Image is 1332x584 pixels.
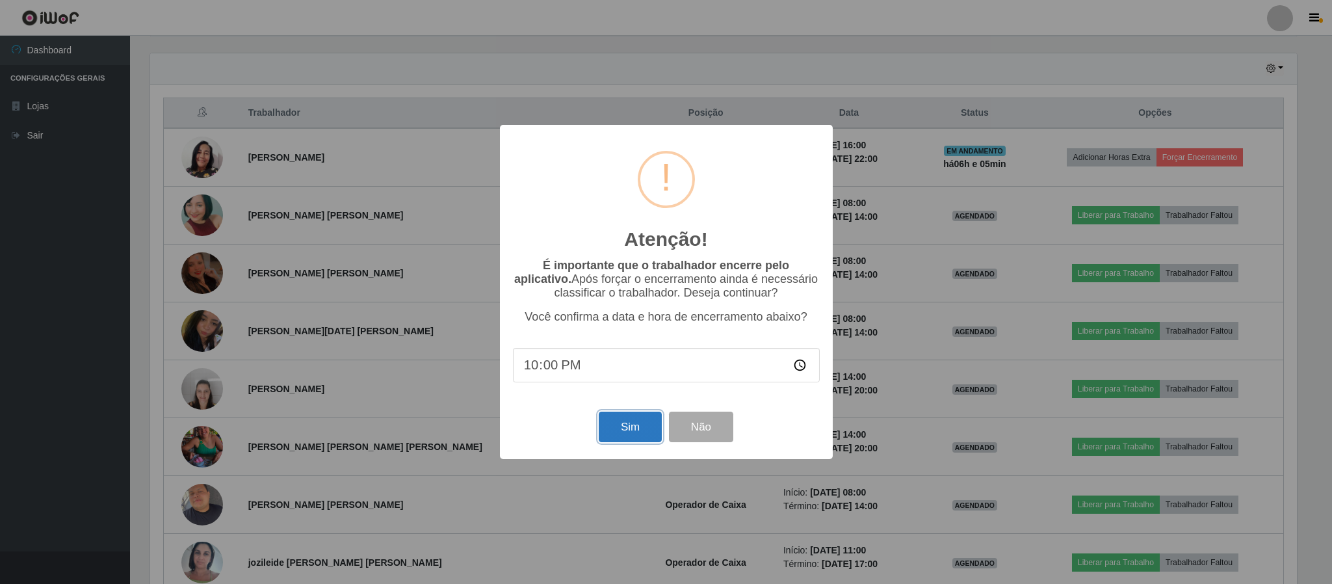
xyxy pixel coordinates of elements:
p: Após forçar o encerramento ainda é necessário classificar o trabalhador. Deseja continuar? [513,259,820,300]
b: É importante que o trabalhador encerre pelo aplicativo. [514,259,789,285]
button: Não [669,412,733,442]
p: Você confirma a data e hora de encerramento abaixo? [513,310,820,324]
button: Sim [599,412,662,442]
h2: Atenção! [624,228,707,251]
